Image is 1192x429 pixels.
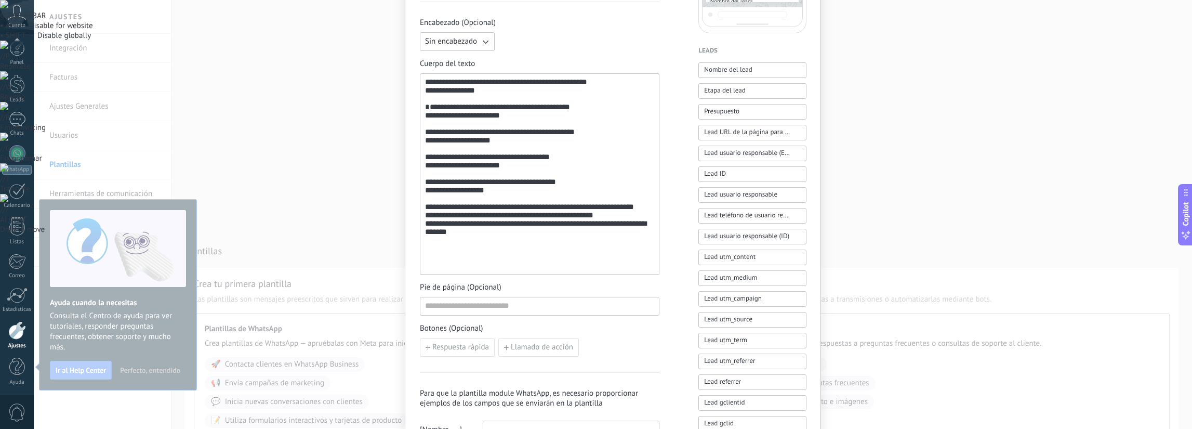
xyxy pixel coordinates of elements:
button: Lead usuario responsable (ID) [698,229,806,244]
button: Lead utm_content [698,250,806,265]
button: Lead referrer [698,374,806,390]
div: Listas [2,239,32,245]
h3: Para que la plantilla module WhatsApp, es necesario proporcionar ejemplos de los campos que se en... [420,388,659,408]
span: Lead gclientid [704,397,745,408]
button: Lead gclientid [698,395,806,411]
span: Pie de página (Opcional) [420,282,659,293]
span: Lead utm_referrer [704,356,755,366]
span: Lead utm_source [704,314,752,324]
span: Lead usuario responsable (ID) [704,231,789,241]
div: Estadísticas [2,306,32,313]
span: Respuesta rápida [432,344,489,351]
span: Lead gclid [704,418,734,428]
span: Lead utm_medium [704,272,757,283]
button: Llamado de acción [498,338,579,357]
span: Botones (Opcional) [420,323,659,334]
button: Lead utm_term [698,333,806,348]
button: Lead utm_campaign [698,291,806,307]
div: Ayuda [2,379,32,386]
button: Lead utm_source [698,312,806,328]
span: Lead utm_term [704,335,747,345]
div: Ajustes [2,343,32,349]
span: Lead referrer [704,376,741,387]
button: Lead utm_medium [698,270,806,286]
div: Correo [2,272,32,279]
span: Lead utm_content [704,252,756,262]
span: Llamado de acción [511,344,573,351]
button: Lead utm_referrer [698,354,806,369]
span: Lead utm_campaign [704,293,762,304]
button: Respuesta rápida [420,338,495,357]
